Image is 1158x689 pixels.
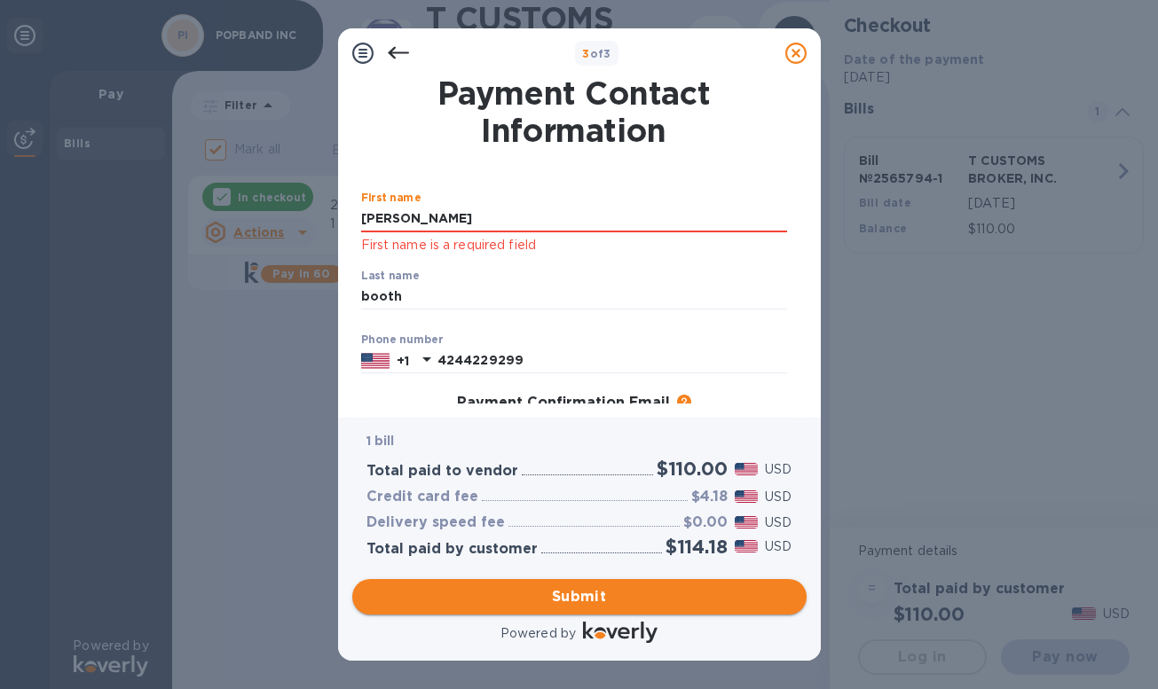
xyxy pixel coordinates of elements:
[437,348,787,374] input: Enter your phone number
[735,516,759,528] img: USD
[361,206,787,232] input: Enter your first name
[582,47,589,60] span: 3
[765,537,792,556] p: USD
[583,622,658,643] img: Logo
[361,193,421,204] label: First name
[765,460,792,479] p: USD
[765,488,792,506] p: USD
[352,579,807,615] button: Submit
[366,514,505,531] h3: Delivery speed fee
[735,463,759,475] img: USD
[366,586,792,607] span: Submit
[361,270,420,281] label: Last name
[657,458,728,480] h2: $110.00
[582,47,611,60] b: of 3
[361,334,443,345] label: Phone number
[457,395,670,411] h3: Payment Confirmation Email
[361,351,390,371] img: US
[765,513,792,532] p: USD
[691,489,728,505] h3: $4.18
[361,74,787,149] h1: Payment Contact Information
[735,490,759,503] img: USD
[683,514,728,531] h3: $0.00
[366,489,478,505] h3: Credit card fee
[361,235,787,255] p: First name is a required field
[366,541,538,558] h3: Total paid by customer
[666,536,728,558] h2: $114.18
[735,540,759,552] img: USD
[500,624,576,643] p: Powered by
[397,352,409,370] p: +1
[366,434,395,448] b: 1 bill
[361,284,787,310] input: Enter your last name
[366,463,518,480] h3: Total paid to vendor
